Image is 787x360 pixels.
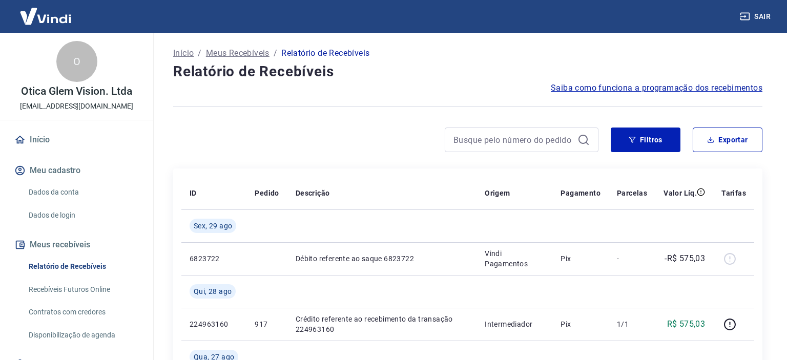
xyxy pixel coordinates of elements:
[12,1,79,32] img: Vindi
[173,47,194,59] a: Início
[665,252,705,265] p: -R$ 575,03
[485,319,544,329] p: Intermediador
[255,188,279,198] p: Pedido
[25,256,141,277] a: Relatório de Recebíveis
[25,302,141,323] a: Contratos com credores
[296,253,468,264] p: Débito referente ao saque 6823722
[274,47,277,59] p: /
[617,253,647,264] p: -
[281,47,369,59] p: Relatório de Recebíveis
[561,188,600,198] p: Pagamento
[485,188,510,198] p: Origem
[173,61,762,82] h4: Relatório de Recebíveis
[25,325,141,346] a: Disponibilização de agenda
[296,188,330,198] p: Descrição
[551,82,762,94] a: Saiba como funciona a programação dos recebimentos
[206,47,270,59] a: Meus Recebíveis
[190,319,238,329] p: 224963160
[12,129,141,151] a: Início
[25,279,141,300] a: Recebíveis Futuros Online
[664,188,697,198] p: Valor Líq.
[21,86,132,97] p: Otica Glem Vision. Ltda
[20,101,133,112] p: [EMAIL_ADDRESS][DOMAIN_NAME]
[561,253,600,264] p: Pix
[190,188,197,198] p: ID
[198,47,201,59] p: /
[25,205,141,226] a: Dados de login
[738,7,775,26] button: Sair
[12,234,141,256] button: Meus recebíveis
[561,319,600,329] p: Pix
[296,314,468,334] p: Crédito referente ao recebimento da transação 224963160
[721,188,746,198] p: Tarifas
[255,319,279,329] p: 917
[25,182,141,203] a: Dados da conta
[453,132,573,147] input: Busque pelo número do pedido
[611,128,680,152] button: Filtros
[194,286,232,297] span: Qui, 28 ago
[667,318,706,330] p: R$ 575,03
[617,319,647,329] p: 1/1
[485,248,544,269] p: Vindi Pagamentos
[693,128,762,152] button: Exportar
[190,253,238,264] p: 6823722
[56,41,97,82] div: O
[12,159,141,182] button: Meu cadastro
[617,188,647,198] p: Parcelas
[194,221,232,231] span: Sex, 29 ago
